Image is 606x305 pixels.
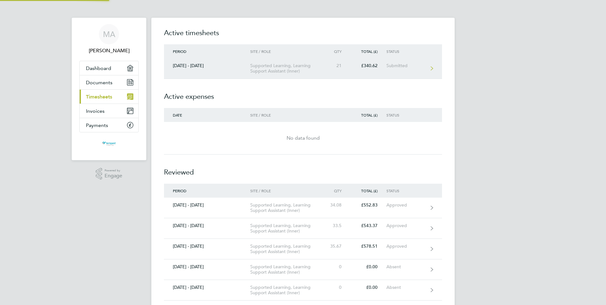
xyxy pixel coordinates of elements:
a: [DATE] - [DATE]Supported Learning, Learning Support Assistant (Inner)35.67£578.51Approved [164,239,442,259]
img: tempestresourcing-logo-retina.png [102,139,116,149]
div: 33.5 [323,223,350,228]
div: Status [386,188,425,193]
div: [DATE] - [DATE] [164,202,250,208]
div: No data found [164,134,442,142]
div: Status [386,113,425,117]
h2: Active expenses [164,79,442,108]
span: Timesheets [86,94,112,100]
div: Absent [386,285,425,290]
div: Supported Learning, Learning Support Assistant (Inner) [250,63,323,74]
div: Total (£) [350,49,386,54]
a: MA[PERSON_NAME] [79,24,139,54]
div: Supported Learning, Learning Support Assistant (Inner) [250,285,323,295]
div: [DATE] - [DATE] [164,63,250,68]
div: 0 [323,285,350,290]
span: MA [103,30,115,38]
div: Date [164,113,250,117]
span: Payments [86,122,108,128]
span: Powered by [105,168,122,173]
a: [DATE] - [DATE]Supported Learning, Learning Support Assistant (Inner)33.5£543.37Approved [164,218,442,239]
span: Engage [105,173,122,179]
div: Supported Learning, Learning Support Assistant (Inner) [250,244,323,254]
div: £340.62 [350,63,386,68]
div: Qty [323,188,350,193]
span: Period [173,49,186,54]
nav: Main navigation [72,18,146,160]
a: Timesheets [80,90,138,104]
div: [DATE] - [DATE] [164,244,250,249]
div: Site / Role [250,49,323,54]
div: Submitted [386,63,425,68]
div: Total (£) [350,188,386,193]
div: 21 [323,63,350,68]
div: £543.37 [350,223,386,228]
div: Approved [386,223,425,228]
div: 35.67 [323,244,350,249]
div: Approved [386,244,425,249]
div: Total (£) [350,113,386,117]
div: Supported Learning, Learning Support Assistant (Inner) [250,223,323,234]
div: Supported Learning, Learning Support Assistant (Inner) [250,264,323,275]
a: Powered byEngage [96,168,123,180]
div: £0.00 [350,285,386,290]
div: [DATE] - [DATE] [164,223,250,228]
span: Invoices [86,108,105,114]
div: Site / Role [250,113,323,117]
div: 34.08 [323,202,350,208]
span: Documents [86,79,112,86]
div: Site / Role [250,188,323,193]
div: £0.00 [350,264,386,270]
div: £578.51 [350,244,386,249]
span: Period [173,188,186,193]
div: [DATE] - [DATE] [164,264,250,270]
div: Qty [323,49,350,54]
div: Status [386,49,425,54]
a: [DATE] - [DATE]Supported Learning, Learning Support Assistant (Inner)34.08£552.83Approved [164,198,442,218]
a: Payments [80,118,138,132]
a: Go to home page [79,139,139,149]
a: [DATE] - [DATE]Supported Learning, Learning Support Assistant (Inner)0£0.00Absent [164,280,442,301]
div: £552.83 [350,202,386,208]
h2: Active timesheets [164,28,442,44]
span: Malaika Arshad [79,47,139,54]
div: Supported Learning, Learning Support Assistant (Inner) [250,202,323,213]
h2: Reviewed [164,155,442,184]
div: Approved [386,202,425,208]
a: [DATE] - [DATE]Supported Learning, Learning Support Assistant (Inner)21£340.62Submitted [164,58,442,79]
a: [DATE] - [DATE]Supported Learning, Learning Support Assistant (Inner)0£0.00Absent [164,259,442,280]
div: Absent [386,264,425,270]
a: Documents [80,75,138,89]
a: Dashboard [80,61,138,75]
div: 0 [323,264,350,270]
a: Invoices [80,104,138,118]
div: [DATE] - [DATE] [164,285,250,290]
span: Dashboard [86,65,111,71]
